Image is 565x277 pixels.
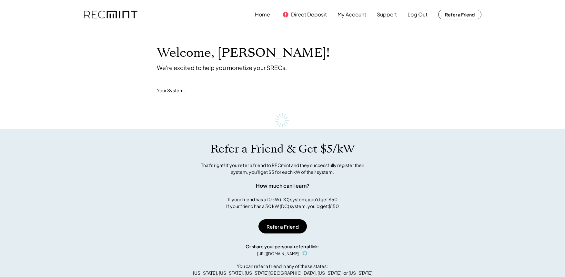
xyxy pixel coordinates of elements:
[256,182,309,190] div: How much can I earn?
[377,8,397,21] button: Support
[157,87,185,94] div: Your System:
[193,263,372,276] div: You can refer a friend in any of these states: [US_STATE], [US_STATE], [US_STATE][GEOGRAPHIC_DATA...
[291,8,327,21] button: Direct Deposit
[300,250,308,258] button: click to copy
[338,8,366,21] button: My Account
[84,11,137,19] img: recmint-logotype%403x.png
[255,8,270,21] button: Home
[257,251,299,257] div: [URL][DOMAIN_NAME]
[408,8,428,21] button: Log Out
[157,45,330,61] h1: Welcome, [PERSON_NAME]!
[438,10,481,19] button: Refer a Friend
[246,243,319,250] div: Or share your personal referral link:
[157,64,287,71] div: We're excited to help you monetize your SRECs.
[210,142,355,156] h1: Refer a Friend & Get $5/kW
[194,162,371,175] div: That's right! If you refer a friend to RECmint and they successfully register their system, you'l...
[258,219,307,233] button: Refer a Friend
[226,196,339,210] div: If your friend has a 10 kW (DC) system, you'd get $50 If your friend has a 30 kW (DC) system, you...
